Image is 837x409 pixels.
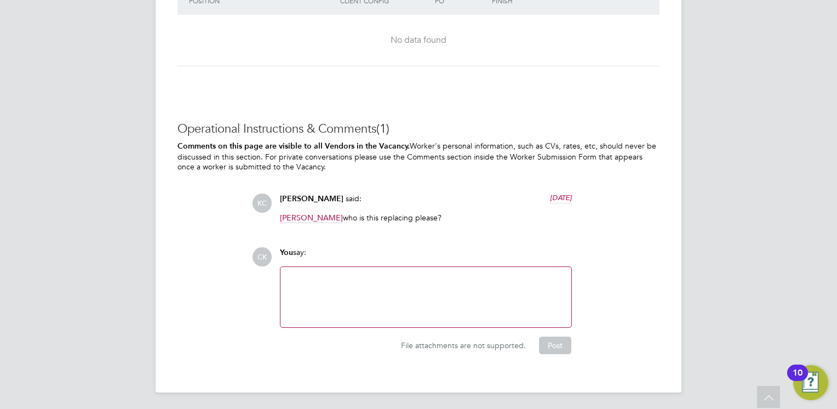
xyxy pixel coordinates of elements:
[793,365,828,400] button: Open Resource Center, 10 new notifications
[177,121,660,137] h3: Operational Instructions & Comments
[253,194,272,213] span: KC
[539,337,571,354] button: Post
[280,194,343,203] span: [PERSON_NAME]
[401,340,526,350] span: File attachments are not supported.
[793,373,802,387] div: 10
[253,247,272,266] span: CK
[280,213,572,223] p: who is this replacing please?
[376,121,389,136] span: (1)
[177,141,660,172] p: Worker's personal information, such as CVs, rates, etc, should never be discussed in this section...
[177,141,410,151] b: Comments on this page are visible to all Vendors in the Vacancy.
[280,247,572,266] div: say:
[550,193,572,202] span: [DATE]
[280,213,343,223] span: [PERSON_NAME]
[280,248,293,257] span: You
[346,194,362,203] span: said:
[188,35,649,46] div: No data found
